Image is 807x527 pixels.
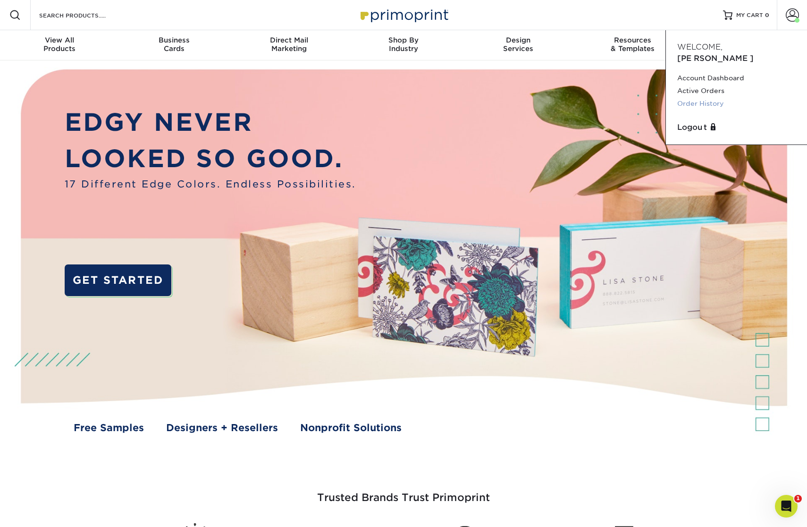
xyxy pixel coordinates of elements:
[127,469,680,515] h3: Trusted Brands Trust Primoprint
[2,498,80,524] iframe: Google Customer Reviews
[346,36,461,44] span: Shop By
[346,36,461,53] div: Industry
[117,36,232,53] div: Cards
[300,421,402,435] a: Nonprofit Solutions
[575,36,690,44] span: Resources
[232,36,346,44] span: Direct Mail
[232,36,346,53] div: Marketing
[166,421,278,435] a: Designers + Resellers
[677,42,723,51] span: Welcome,
[2,30,117,60] a: View AllProducts
[677,72,796,85] a: Account Dashboard
[65,141,356,177] p: LOOKED SO GOOD.
[65,104,356,141] p: EDGY NEVER
[794,495,802,502] span: 1
[677,97,796,110] a: Order History
[117,36,232,44] span: Business
[74,421,144,435] a: Free Samples
[775,495,798,518] iframe: Intercom live chat
[65,264,172,297] a: GET STARTED
[461,30,575,60] a: DesignServices
[356,5,451,25] img: Primoprint
[117,30,232,60] a: BusinessCards
[765,12,769,18] span: 0
[575,30,690,60] a: Resources& Templates
[461,36,575,53] div: Services
[677,85,796,97] a: Active Orders
[575,36,690,53] div: & Templates
[461,36,575,44] span: Design
[38,9,130,21] input: SEARCH PRODUCTS.....
[677,54,754,63] span: [PERSON_NAME]
[2,36,117,44] span: View All
[2,36,117,53] div: Products
[677,122,796,133] a: Logout
[736,11,763,19] span: MY CART
[346,30,461,60] a: Shop ByIndustry
[232,30,346,60] a: Direct MailMarketing
[65,177,356,192] span: 17 Different Edge Colors. Endless Possibilities.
